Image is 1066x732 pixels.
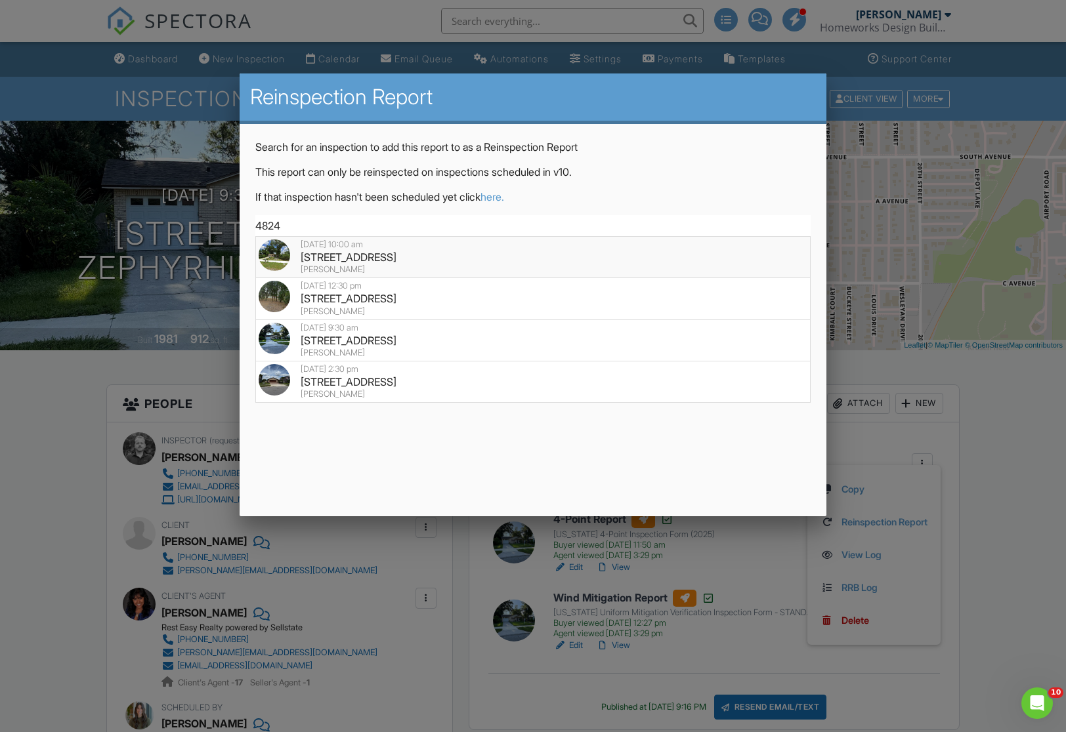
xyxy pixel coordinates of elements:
[1048,687,1063,698] span: 10
[250,84,815,110] h2: Reinspection Report
[259,239,290,271] img: streetview
[259,264,807,275] div: [PERSON_NAME]
[1021,687,1053,719] iframe: Intercom live chat
[255,140,810,154] p: Search for an inspection to add this report to as a Reinspection Report
[259,333,807,348] div: [STREET_ADDRESS]
[255,165,810,179] p: This report can only be reinspected on inspections scheduled in v10.
[259,323,290,354] img: 9222105%2Fcover_photos%2FXRsw7paL6WHVNV81gzxQ%2Foriginal.9222105-1754486707991
[259,348,807,358] div: [PERSON_NAME]
[259,306,807,317] div: [PERSON_NAME]
[259,250,807,264] div: [STREET_ADDRESS]
[259,364,807,375] div: [DATE] 2:30 pm
[255,190,810,204] p: If that inspection hasn't been scheduled yet click
[259,323,807,333] div: [DATE] 9:30 am
[480,190,504,203] a: here.
[259,281,290,312] img: streetview
[259,291,807,306] div: [STREET_ADDRESS]
[259,364,290,396] img: 8420712%2Fcover_photos%2FmCFlc1J6EHb2NiCl1ENQ%2Foriginal.8420712-1743531809487
[259,281,807,291] div: [DATE] 12:30 pm
[259,389,807,399] div: [PERSON_NAME]
[255,215,810,237] input: Search for an address, buyer, or agent
[259,239,807,250] div: [DATE] 10:00 am
[259,375,807,389] div: [STREET_ADDRESS]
